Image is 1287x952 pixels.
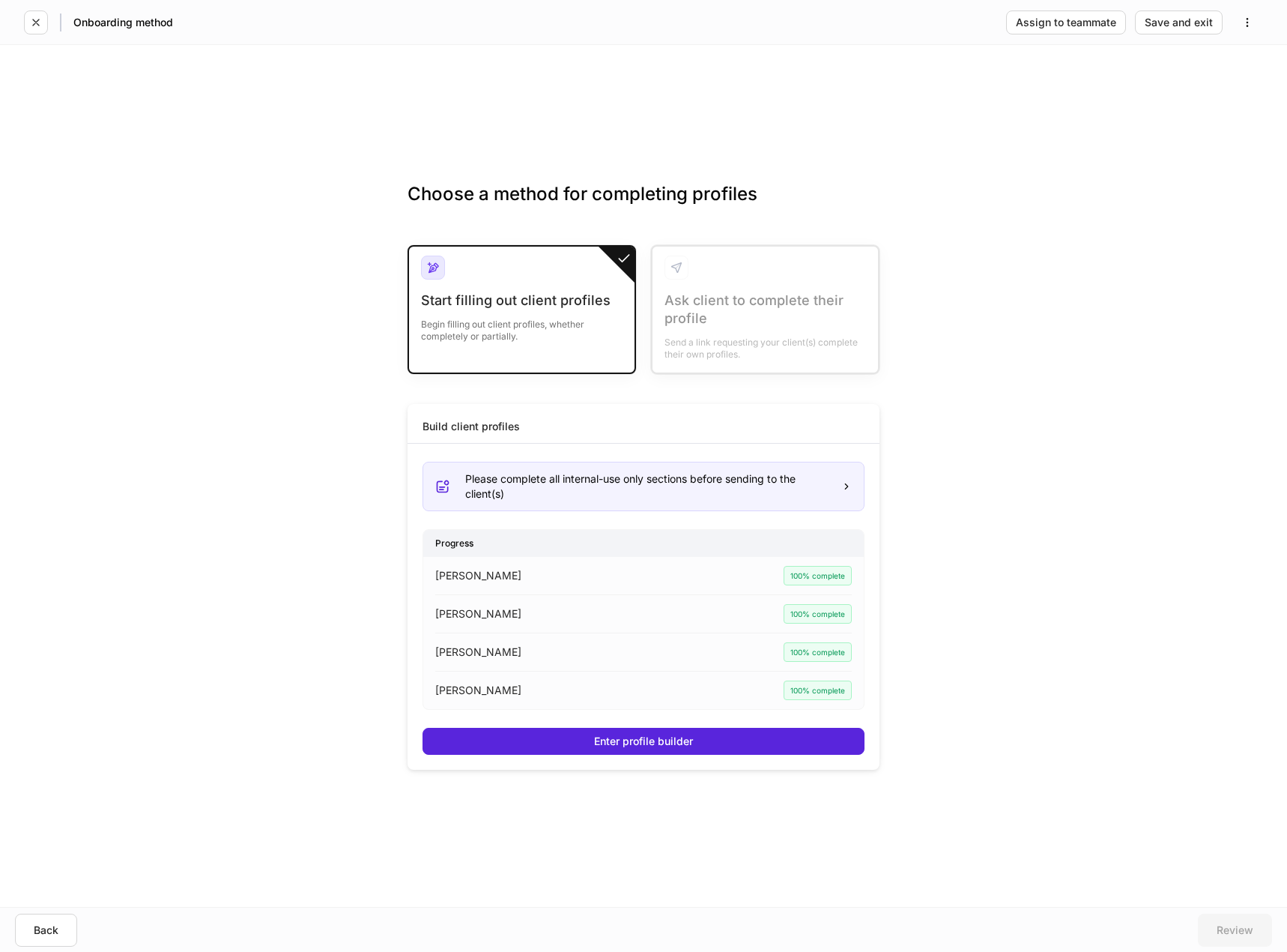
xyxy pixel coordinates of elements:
div: Start filling out client profiles [421,292,623,310]
div: Progress [423,530,864,556]
button: Save and exit [1135,10,1223,34]
p: [PERSON_NAME] [435,645,521,660]
h5: Onboarding method [73,15,173,30]
p: [PERSON_NAME] [435,683,521,698]
div: Begin filling out client profiles, whether completely or partially. [421,310,623,343]
p: [PERSON_NAME] [435,606,521,621]
div: 100% complete [784,604,852,624]
p: [PERSON_NAME] [435,568,521,583]
button: Enter profile builder [423,728,864,755]
div: Back [34,925,58,936]
div: Enter profile builder [594,736,693,747]
div: 100% complete [784,566,852,585]
button: Assign to teammate [1006,10,1126,34]
div: Please complete all internal-use only sections before sending to the client(s) [465,472,829,501]
div: Build client profiles [423,419,520,434]
div: Save and exit [1145,17,1213,28]
button: Back [15,914,77,947]
div: Assign to teammate [1016,17,1116,28]
div: 100% complete [784,642,852,662]
div: 100% complete [784,681,852,700]
h3: Choose a method for completing profiles [408,182,879,230]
